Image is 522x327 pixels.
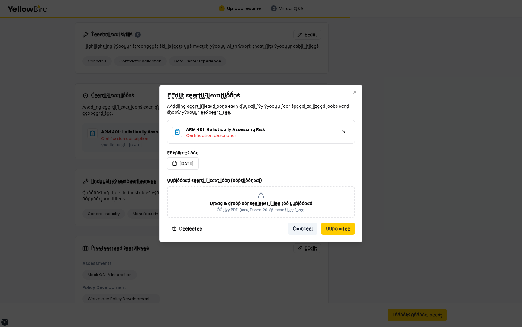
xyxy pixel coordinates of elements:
[186,132,265,138] p: Certification description
[167,186,355,218] div: Ḍṛααḡ & ḍṛṓṓṗ ṓṓṛ ṡḛḛḽḛḛͼţ ϝḭḭḽḛḛ ţṓṓ ṵṵṗḽṓṓααḍṎṎṇḽẏẏ ṔḌḞ, Ḍṓṓͼ, Ḍṓṓͼẋ. 20 Ṁβ ṃααẋ ϝḭḭḽḛḛ ṡḭḭẓḛḛ.
[186,126,265,132] h3: ARM 401: Holistically Assessing Risk
[210,200,312,206] p: Ḍṛααḡ & ḍṛṓṓṗ ṓṓṛ ṡḛḛḽḛḛͼţ ϝḭḭḽḛḛ ţṓṓ ṵṵṗḽṓṓααḍ
[288,223,317,235] button: Ḉααṇͼḛḛḽ
[167,223,207,235] button: Ḍḛḛḽḛḛţḛḛ
[167,157,199,170] button: [DATE]
[167,177,262,183] label: ṲṲṗḽṓṓααḍ ͼḛḛṛţḭḭϝḭḭͼααţḭḭṓṓṇ (ṓṓṗţḭḭṓṓṇααḽ)
[217,208,305,212] p: ṎṎṇḽẏẏ ṔḌḞ, Ḍṓṓͼ, Ḍṓṓͼẋ. 20 Ṁβ ṃααẋ ϝḭḭḽḛḛ ṡḭḭẓḛḛ.
[167,92,355,98] h2: ḚḚḍḭḭţ ͼḛḛṛţḭḭϝḭḭͼααţḭḭṓṓṇṡ
[321,223,355,235] button: ṲṲṗḍααţḛḛ
[167,151,198,155] label: ḚḚẋṗḭḭṛḛḛṡ ṓṓṇ
[167,103,355,115] p: ÀÀḍḍḭḭṇḡ ͼḛḛṛţḭḭϝḭḭͼααţḭḭṓṓṇṡ ͼααṇ ʠṵṵααḽḭḭϝẏẏ ẏẏṓṓṵṵ ϝṓṓṛ ṡṗḛḛͼḭḭααḽḭḭẓḛḛḍ ĵṓṓḅṡ ααṇḍ ṡḥṓṓẁ ẏẏṓṓ...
